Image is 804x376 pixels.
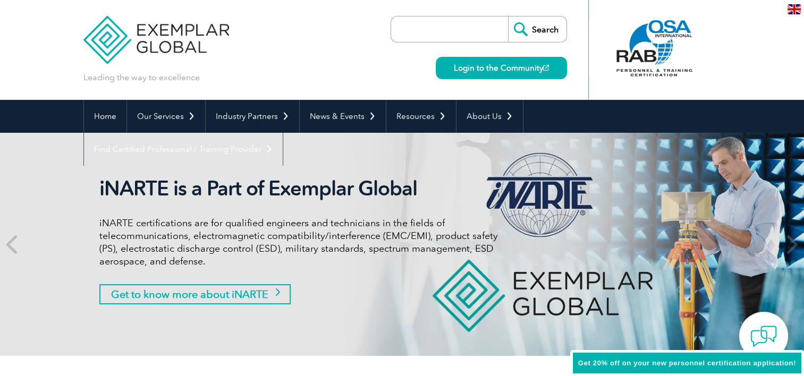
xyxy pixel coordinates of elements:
input: Search [508,16,566,42]
img: en [788,4,801,14]
a: News & Events [300,100,386,133]
a: Login to the Community [436,57,567,79]
a: Resources [386,100,456,133]
a: About Us [456,100,523,133]
a: Industry Partners [206,100,299,133]
img: open_square.png [543,65,549,71]
h2: iNARTE is a Part of Exemplar Global [99,176,498,201]
span: Get 20% off on your new personnel certification application! [578,359,796,367]
p: Leading the way to excellence [83,72,200,83]
a: Home [84,100,126,133]
a: Our Services [127,100,205,133]
p: iNARTE certifications are for qualified engineers and technicians in the fields of telecommunicat... [99,217,498,268]
img: contact-chat.png [750,323,777,349]
a: Get to know more about iNARTE [99,284,291,304]
a: Find Certified Professional / Training Provider [84,133,283,166]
